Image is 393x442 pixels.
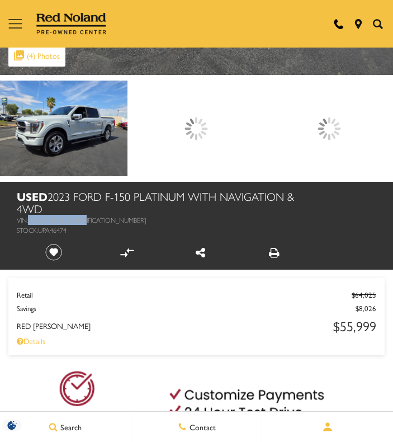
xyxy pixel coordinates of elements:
span: Stock: [17,225,38,235]
span: Contact [187,421,216,432]
span: $8,026 [356,303,376,313]
span: VIN: [17,215,28,225]
img: Red Noland Pre-Owned [36,13,107,35]
del: $64,025 [352,289,376,300]
span: UPA46474 [38,225,67,235]
button: Save vehicle [41,243,66,261]
span: $55,999 [333,316,376,335]
a: Share this Used 2023 Ford F-150 Platinum With Navigation & 4WD [196,244,205,260]
a: Print this Used 2023 Ford F-150 Platinum With Navigation & 4WD [269,244,280,260]
strong: Used [17,188,48,204]
span: Savings [17,303,356,313]
div: (4) Photos [8,44,65,67]
a: Red [PERSON_NAME] $55,999 [17,316,376,335]
h1: 2023 Ford F-150 Platinum With Navigation & 4WD [17,190,306,215]
span: Red [PERSON_NAME] [17,320,333,331]
a: Call Red Noland Pre-Owned [334,19,344,29]
button: Open the inventory search [368,19,387,29]
span: [US_VEHICLE_IDENTIFICATION_NUMBER] [28,215,146,225]
button: Compare vehicle [119,244,135,261]
button: Open user profile menu [262,413,393,441]
a: Savings $8,026 [17,303,376,313]
span: Search [58,421,82,432]
a: Retail $64,025 [17,289,376,300]
span: Retail [17,289,352,300]
a: Details [17,335,376,346]
a: Red Noland Pre-Owned [36,17,107,28]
